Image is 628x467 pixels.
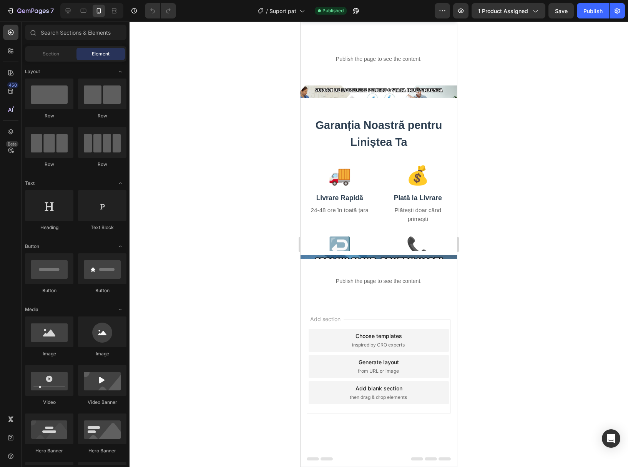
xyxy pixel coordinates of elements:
[25,224,73,231] div: Heading
[555,8,568,14] span: Save
[25,399,73,406] div: Video
[269,7,296,15] span: Suport pat
[114,240,126,253] span: Toggle open
[25,25,126,40] input: Search Sections & Elements
[114,65,126,78] span: Toggle open
[92,50,110,57] span: Element
[25,68,40,75] span: Layout
[114,177,126,189] span: Toggle open
[25,287,73,294] div: Button
[114,303,126,316] span: Toggle open
[548,3,574,18] button: Save
[583,7,603,15] div: Publish
[322,7,344,14] span: Published
[78,287,126,294] div: Button
[602,429,620,448] div: Open Intercom Messenger
[266,7,268,15] span: /
[25,112,73,119] div: Row
[43,50,59,57] span: Section
[472,3,545,18] button: 1 product assigned
[478,7,528,15] span: 1 product assigned
[301,22,457,467] iframe: Design area
[78,112,126,119] div: Row
[7,82,18,88] div: 450
[6,141,18,147] div: Beta
[145,3,176,18] div: Undo/Redo
[25,243,39,250] span: Button
[50,6,54,15] p: 7
[25,350,73,357] div: Image
[25,180,35,187] span: Text
[25,306,38,313] span: Media
[577,3,609,18] button: Publish
[78,350,126,357] div: Image
[78,447,126,454] div: Hero Banner
[25,161,73,168] div: Row
[25,447,73,454] div: Hero Banner
[78,399,126,406] div: Video Banner
[3,3,57,18] button: 7
[78,224,126,231] div: Text Block
[78,161,126,168] div: Row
